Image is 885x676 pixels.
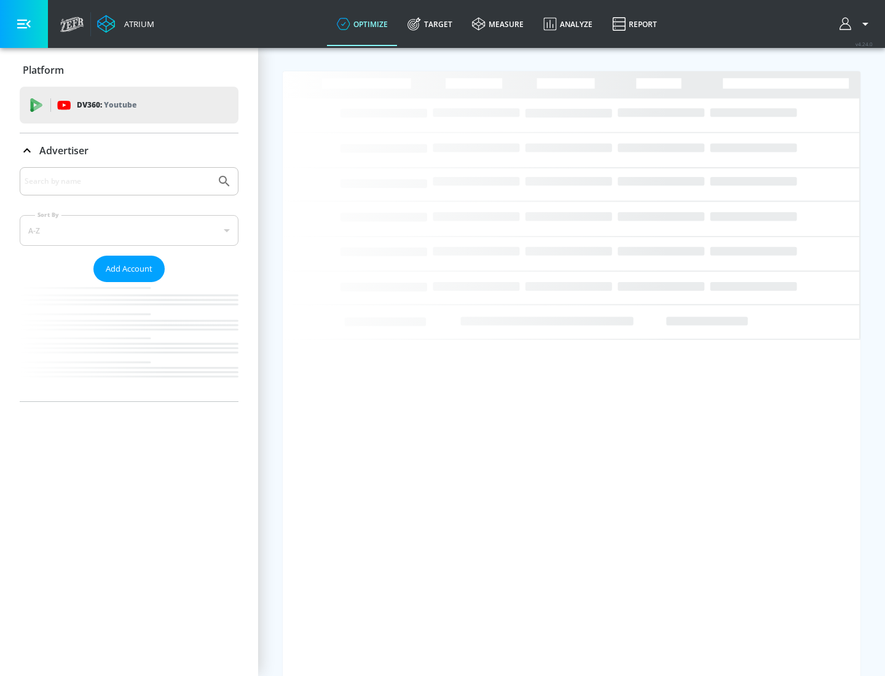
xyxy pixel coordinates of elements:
[20,282,238,401] nav: list of Advertiser
[327,2,398,46] a: optimize
[77,98,136,112] p: DV360:
[119,18,154,29] div: Atrium
[20,87,238,124] div: DV360: Youtube
[20,167,238,401] div: Advertiser
[97,15,154,33] a: Atrium
[39,144,88,157] p: Advertiser
[20,215,238,246] div: A-Z
[855,41,873,47] span: v 4.24.0
[25,173,211,189] input: Search by name
[93,256,165,282] button: Add Account
[23,63,64,77] p: Platform
[398,2,462,46] a: Target
[462,2,533,46] a: measure
[602,2,667,46] a: Report
[20,133,238,168] div: Advertiser
[20,53,238,87] div: Platform
[104,98,136,111] p: Youtube
[35,211,61,219] label: Sort By
[106,262,152,276] span: Add Account
[533,2,602,46] a: Analyze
